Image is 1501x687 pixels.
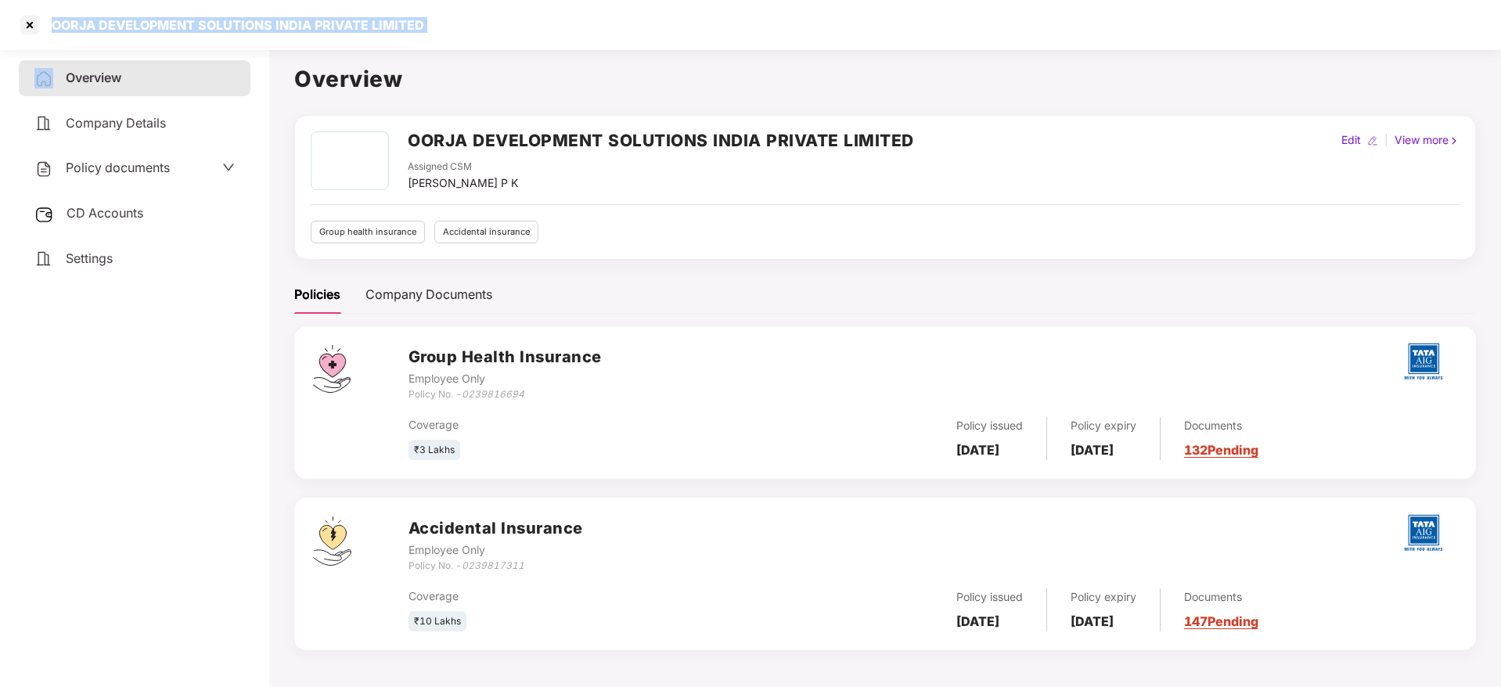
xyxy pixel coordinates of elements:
[409,416,758,433] div: Coverage
[67,205,143,221] span: CD Accounts
[66,70,121,85] span: Overview
[1184,613,1258,629] a: 147 Pending
[462,388,524,400] i: 0239816694
[956,417,1023,434] div: Policy issued
[409,370,602,387] div: Employee Only
[34,250,53,268] img: svg+xml;base64,PHN2ZyB4bWxucz0iaHR0cDovL3d3dy53My5vcmcvMjAwMC9zdmciIHdpZHRoPSIyNCIgaGVpZ2h0PSIyNC...
[365,285,492,304] div: Company Documents
[956,588,1023,606] div: Policy issued
[434,221,538,243] div: Accidental insurance
[409,559,583,574] div: Policy No. -
[66,160,170,175] span: Policy documents
[956,613,999,629] b: [DATE]
[1184,442,1258,458] a: 132 Pending
[294,285,340,304] div: Policies
[409,516,583,541] h3: Accidental Insurance
[313,345,351,393] img: svg+xml;base64,PHN2ZyB4bWxucz0iaHR0cDovL3d3dy53My5vcmcvMjAwMC9zdmciIHdpZHRoPSI0Ny43MTQiIGhlaWdodD...
[408,174,518,192] div: [PERSON_NAME] P K
[409,440,460,461] div: ₹3 Lakhs
[222,161,235,174] span: down
[66,115,166,131] span: Company Details
[1184,417,1258,434] div: Documents
[956,442,999,458] b: [DATE]
[66,250,113,266] span: Settings
[34,114,53,133] img: svg+xml;base64,PHN2ZyB4bWxucz0iaHR0cDovL3d3dy53My5vcmcvMjAwMC9zdmciIHdpZHRoPSIyNCIgaGVpZ2h0PSIyNC...
[409,611,466,632] div: ₹10 Lakhs
[34,205,54,224] img: svg+xml;base64,PHN2ZyB3aWR0aD0iMjUiIGhlaWdodD0iMjQiIHZpZXdCb3g9IjAgMCAyNSAyNCIgZmlsbD0ibm9uZSIgeG...
[1396,505,1451,560] img: tatag.png
[313,516,351,566] img: svg+xml;base64,PHN2ZyB4bWxucz0iaHR0cDovL3d3dy53My5vcmcvMjAwMC9zdmciIHdpZHRoPSI0OS4zMjEiIGhlaWdodD...
[34,160,53,178] img: svg+xml;base64,PHN2ZyB4bWxucz0iaHR0cDovL3d3dy53My5vcmcvMjAwMC9zdmciIHdpZHRoPSIyNCIgaGVpZ2h0PSIyNC...
[1071,442,1114,458] b: [DATE]
[408,128,914,153] h2: OORJA DEVELOPMENT SOLUTIONS INDIA PRIVATE LIMITED
[1071,417,1136,434] div: Policy expiry
[1381,131,1391,149] div: |
[1391,131,1463,149] div: View more
[1071,613,1114,629] b: [DATE]
[409,588,758,605] div: Coverage
[34,70,53,88] img: svg+xml;base64,PHN2ZyB4bWxucz0iaHR0cDovL3d3dy53My5vcmcvMjAwMC9zdmciIHdpZHRoPSIyNCIgaGVpZ2h0PSIyNC...
[294,62,1476,96] h1: Overview
[409,541,583,559] div: Employee Only
[1396,334,1451,389] img: tatag.png
[1184,588,1258,606] div: Documents
[42,17,424,33] div: OORJA DEVELOPMENT SOLUTIONS INDIA PRIVATE LIMITED
[1071,588,1136,606] div: Policy expiry
[408,160,518,174] div: Assigned CSM
[1449,135,1460,146] img: rightIcon
[1367,135,1378,146] img: editIcon
[311,221,425,243] div: Group health insurance
[409,345,602,369] h3: Group Health Insurance
[1338,131,1364,149] div: Edit
[462,559,524,571] i: 0239817311
[409,387,602,402] div: Policy No. -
